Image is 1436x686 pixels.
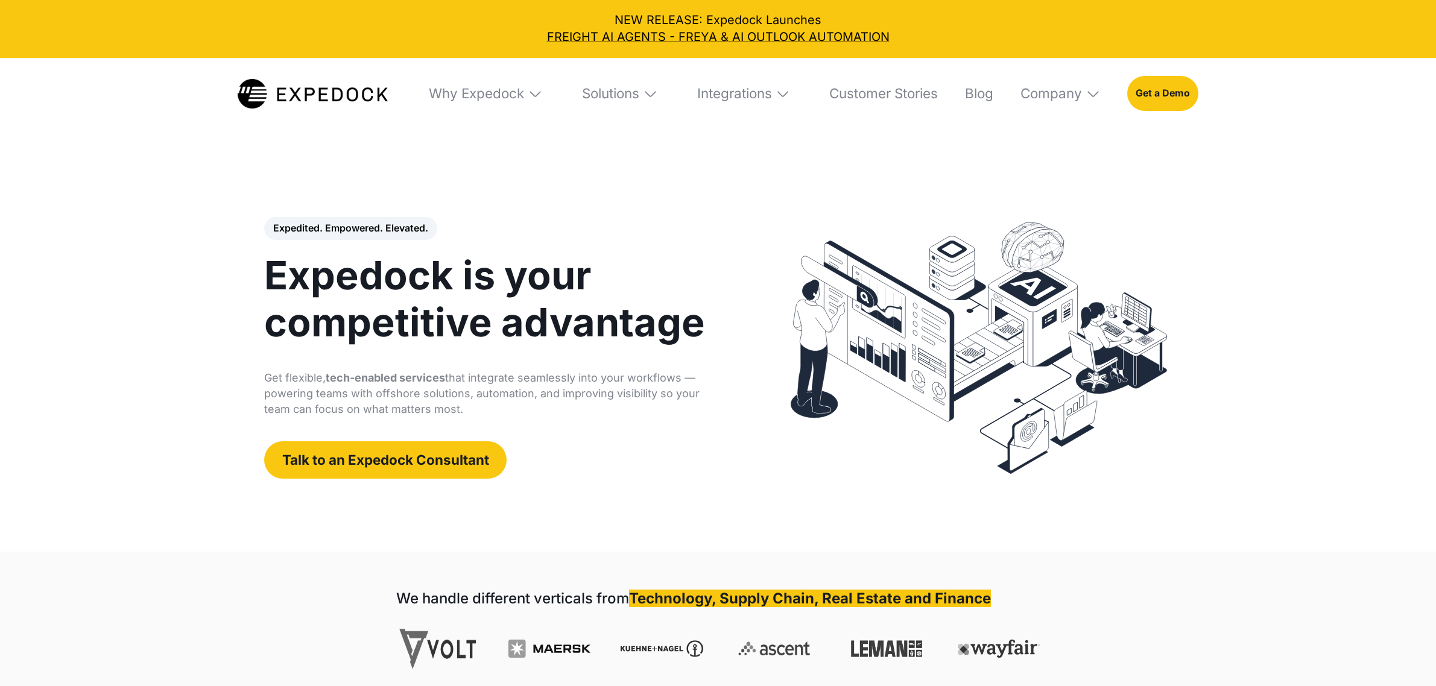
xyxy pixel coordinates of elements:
a: Customer Stories [817,58,938,130]
a: FREIGHT AI AGENTS - FREYA & AI OUTLOOK AUTOMATION [12,29,1424,46]
p: Get flexible, that integrate seamlessly into your workflows — powering teams with offshore soluti... [264,370,729,417]
a: Get a Demo [1127,76,1198,111]
div: Why Expedock [429,85,524,102]
a: Talk to an Expedock Consultant [264,441,507,479]
a: Blog [953,58,993,130]
h1: Expedock is your competitive advantage [264,252,729,345]
div: Company [1020,85,1082,102]
div: NEW RELEASE: Expedock Launches [12,12,1424,46]
strong: Technology, Supply Chain, Real Estate and Finance [629,590,991,607]
div: Solutions [582,85,639,102]
strong: We handle different verticals from [396,590,629,607]
strong: tech-enabled services [326,371,445,384]
div: Integrations [697,85,772,102]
